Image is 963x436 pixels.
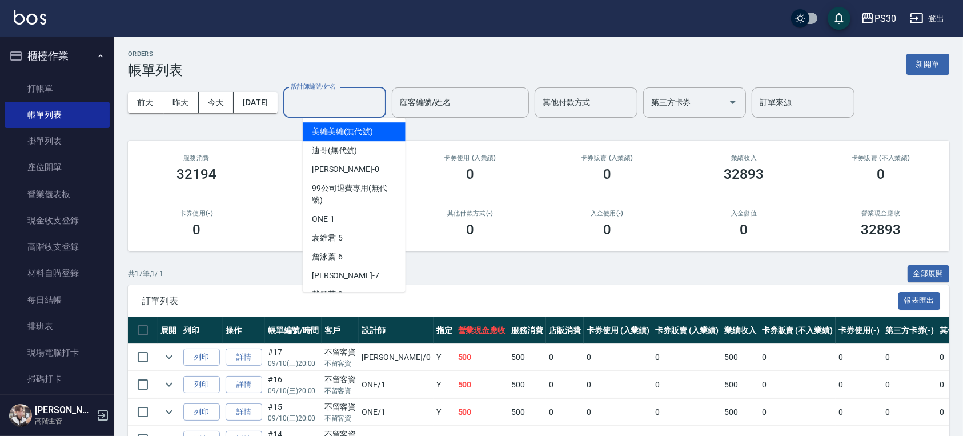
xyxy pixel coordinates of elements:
a: 詳情 [226,349,262,366]
th: 卡券販賣 (入業績) [652,317,721,344]
span: 訂單列表 [142,295,898,307]
td: 500 [508,399,546,426]
p: 不留客資 [324,413,356,423]
a: 掃碼打卡 [5,366,110,392]
h2: 店販消費 [279,154,388,162]
p: 09/10 (三) 20:00 [268,358,319,369]
h3: 0 [466,222,474,238]
img: Logo [14,10,46,25]
a: 帳單列表 [5,102,110,128]
span: [PERSON_NAME] -0 [312,163,379,175]
a: 詳情 [226,376,262,394]
a: 排班表 [5,313,110,339]
a: 現金收支登錄 [5,207,110,234]
a: 掛單列表 [5,128,110,154]
td: 500 [721,399,759,426]
td: 0 [836,399,882,426]
button: save [828,7,850,30]
h2: 卡券販賣 (入業績) [552,154,662,162]
button: 昨天 [163,92,199,113]
td: 0 [652,371,721,398]
button: expand row [160,349,178,366]
td: 0 [584,344,653,371]
p: 09/10 (三) 20:00 [268,413,319,423]
h2: 第三方卡券(-) [279,210,388,217]
div: 不留客資 [324,401,356,413]
label: 設計師編號/姓名 [291,82,336,91]
h2: 卡券使用(-) [142,210,251,217]
button: 新開單 [906,54,949,75]
th: 卡券使用 (入業績) [584,317,653,344]
td: Y [434,399,455,426]
a: 座位開單 [5,154,110,181]
td: 500 [508,344,546,371]
th: 展開 [158,317,180,344]
td: ONE /1 [359,399,433,426]
a: 詳情 [226,403,262,421]
td: 500 [508,371,546,398]
th: 卡券販賣 (不入業績) [759,317,836,344]
span: 迪哥 (無代號) [312,145,358,157]
div: PS30 [874,11,896,26]
button: Open [724,93,742,111]
td: 0 [759,344,836,371]
button: 列印 [183,349,220,366]
h2: 卡券販賣 (不入業績) [826,154,936,162]
h2: 其他付款方式(-) [415,210,525,217]
td: #17 [265,344,322,371]
button: expand row [160,376,178,393]
th: 操作 [223,317,265,344]
a: 現場電腦打卡 [5,339,110,366]
button: 全部展開 [908,265,950,283]
td: 500 [455,344,509,371]
h2: 入金儲值 [689,210,799,217]
td: 0 [759,371,836,398]
td: 500 [455,371,509,398]
h3: 32194 [176,166,216,182]
th: 第三方卡券(-) [882,317,937,344]
th: 營業現金應收 [455,317,509,344]
h3: 0 [192,222,200,238]
h3: 0 [603,222,611,238]
div: 不留客資 [324,346,356,358]
a: 打帳單 [5,75,110,102]
th: 指定 [434,317,455,344]
button: 今天 [199,92,234,113]
td: [PERSON_NAME] /0 [359,344,433,371]
h3: 0 [466,166,474,182]
th: 服務消費 [508,317,546,344]
span: 戴鈺芳 -9 [312,289,343,301]
button: 列印 [183,376,220,394]
td: 0 [652,344,721,371]
td: 0 [584,371,653,398]
button: 櫃檯作業 [5,41,110,71]
td: #15 [265,399,322,426]
span: [PERSON_NAME] -7 [312,270,379,282]
span: 美編美編 (無代號) [312,126,374,138]
span: 袁維君 -5 [312,232,343,244]
a: 高階收支登錄 [5,234,110,260]
td: 0 [584,399,653,426]
a: 材料自購登錄 [5,260,110,286]
h2: ORDERS [128,50,183,58]
th: 帳單編號/時間 [265,317,322,344]
td: #16 [265,371,322,398]
th: 業績收入 [721,317,759,344]
td: 500 [721,344,759,371]
td: 0 [546,371,584,398]
a: 營業儀表板 [5,181,110,207]
td: 0 [882,344,937,371]
p: 09/10 (三) 20:00 [268,386,319,396]
td: ONE /1 [359,371,433,398]
td: 0 [652,399,721,426]
a: 每日結帳 [5,287,110,313]
div: 不留客資 [324,374,356,386]
button: PS30 [856,7,901,30]
td: 500 [721,371,759,398]
td: 0 [546,344,584,371]
h3: 0 [877,166,885,182]
button: expand row [160,403,178,421]
th: 卡券使用(-) [836,317,882,344]
span: ONE -1 [312,213,335,225]
button: 登出 [905,8,949,29]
